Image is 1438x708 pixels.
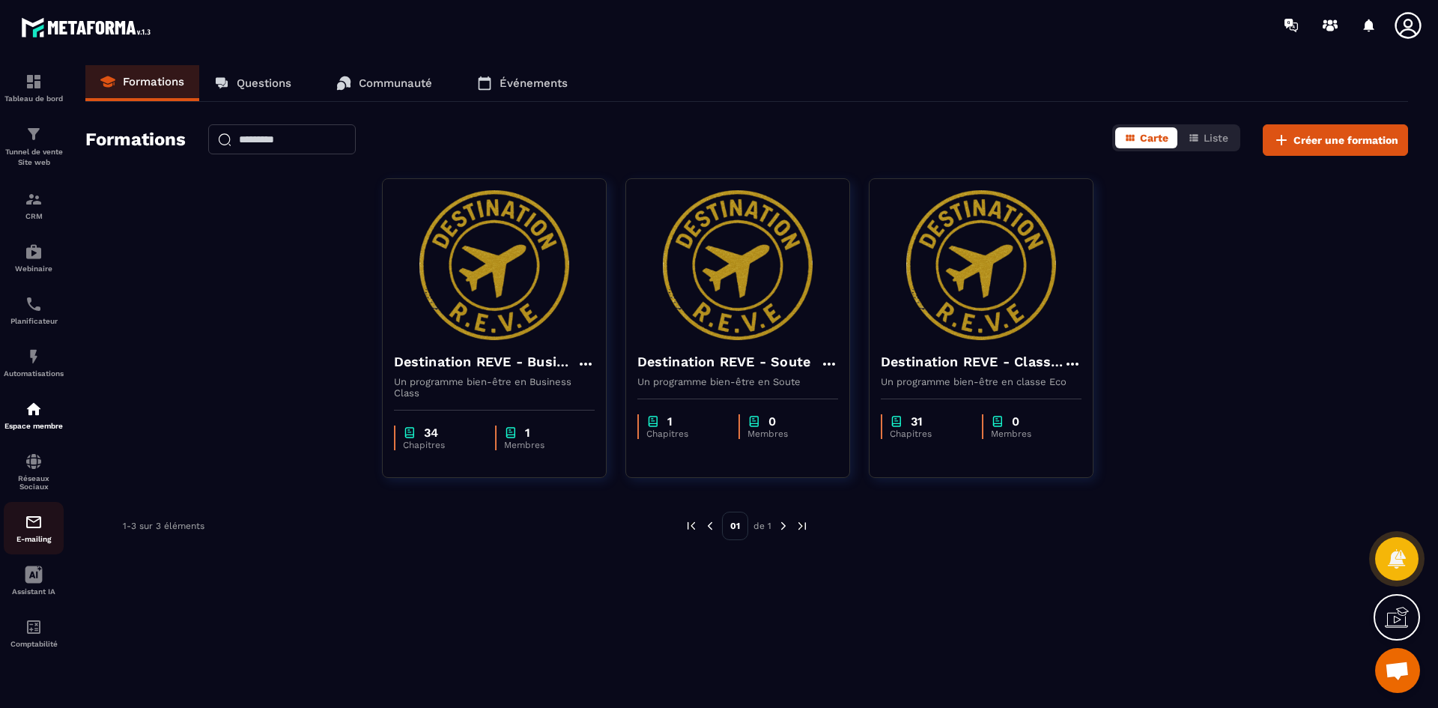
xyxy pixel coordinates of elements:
[4,264,64,273] p: Webinaire
[4,212,64,220] p: CRM
[4,114,64,179] a: formationformationTunnel de vente Site web
[25,348,43,366] img: automations
[747,429,823,439] p: Membres
[85,124,186,156] h2: Formations
[747,414,761,429] img: chapter
[394,190,595,340] img: formation-background
[382,178,625,497] a: formation-backgroundDestination REVE - Business ClassUn programme bien-être en Business Classchap...
[359,76,432,90] p: Communauté
[646,414,660,429] img: chapter
[237,76,291,90] p: Questions
[703,519,717,533] img: prev
[869,178,1112,497] a: formation-backgroundDestination REVE - Classe EcoUn programme bien-être en classe Ecochapter31Cha...
[646,429,723,439] p: Chapitres
[637,376,838,387] p: Un programme bien-être en Soute
[4,369,64,378] p: Automatisations
[394,376,595,399] p: Un programme bien-être en Business Class
[4,232,64,284] a: automationsautomationsWebinaire
[1263,124,1408,156] button: Créer une formation
[4,554,64,607] a: Assistant IA
[25,513,43,531] img: email
[4,389,64,441] a: automationsautomationsEspace membre
[4,317,64,325] p: Planificateur
[1179,127,1237,148] button: Liste
[25,618,43,636] img: accountant
[4,94,64,103] p: Tableau de bord
[625,178,869,497] a: formation-backgroundDestination REVE - SouteUn programme bien-être en Soutechapter1Chapitreschapt...
[991,414,1004,429] img: chapter
[25,453,43,471] img: social-network
[1293,133,1398,148] span: Créer une formation
[777,519,790,533] img: next
[321,65,447,101] a: Communauté
[25,400,43,418] img: automations
[4,474,64,491] p: Réseaux Sociaux
[25,295,43,313] img: scheduler
[25,243,43,261] img: automations
[4,607,64,659] a: accountantaccountantComptabilité
[1140,132,1168,144] span: Carte
[424,426,438,440] p: 34
[881,376,1081,387] p: Un programme bien-être en classe Eco
[768,414,776,429] p: 0
[637,190,838,340] img: formation-background
[795,519,809,533] img: next
[462,65,583,101] a: Événements
[890,429,967,439] p: Chapitres
[4,587,64,596] p: Assistant IA
[4,535,64,543] p: E-mailing
[4,179,64,232] a: formationformationCRM
[1375,648,1420,693] div: Ouvrir le chat
[1115,127,1177,148] button: Carte
[4,640,64,648] p: Comptabilité
[1204,132,1228,144] span: Liste
[4,284,64,336] a: schedulerschedulerPlanificateur
[25,190,43,208] img: formation
[667,414,673,429] p: 1
[123,75,184,88] p: Formations
[4,502,64,554] a: emailemailE-mailing
[504,426,518,440] img: chapter
[991,429,1067,439] p: Membres
[722,512,748,540] p: 01
[881,351,1064,372] h4: Destination REVE - Classe Eco
[4,336,64,389] a: automationsautomationsAutomatisations
[1012,414,1019,429] p: 0
[123,521,204,531] p: 1-3 sur 3 éléments
[25,125,43,143] img: formation
[4,422,64,430] p: Espace membre
[504,440,580,450] p: Membres
[525,426,530,440] p: 1
[4,61,64,114] a: formationformationTableau de bord
[85,65,199,101] a: Formations
[4,441,64,502] a: social-networksocial-networkRéseaux Sociaux
[890,414,903,429] img: chapter
[403,426,416,440] img: chapter
[25,73,43,91] img: formation
[753,520,771,532] p: de 1
[199,65,306,101] a: Questions
[403,440,480,450] p: Chapitres
[637,351,811,372] h4: Destination REVE - Soute
[21,13,156,41] img: logo
[881,190,1081,340] img: formation-background
[500,76,568,90] p: Événements
[911,414,923,429] p: 31
[394,351,577,372] h4: Destination REVE - Business Class
[685,519,698,533] img: prev
[4,147,64,168] p: Tunnel de vente Site web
